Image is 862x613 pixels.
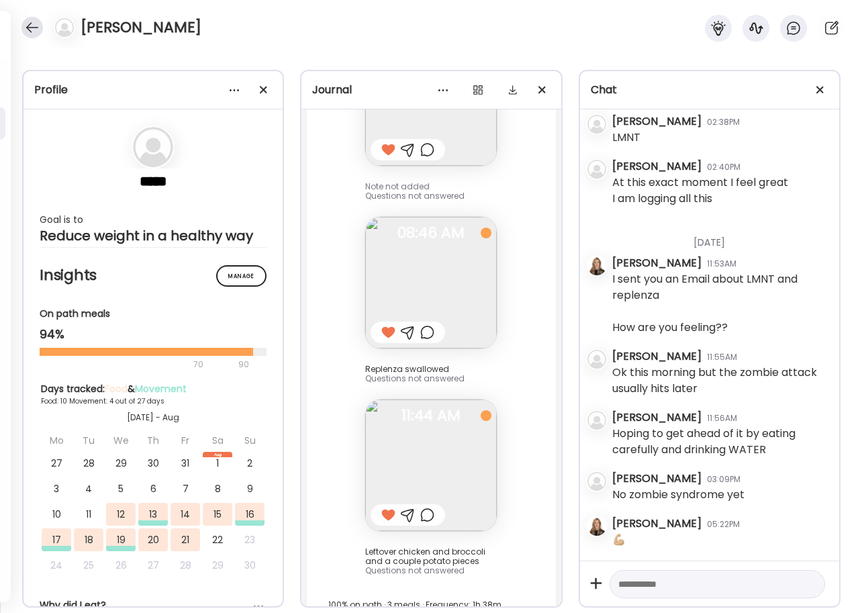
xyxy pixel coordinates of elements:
div: Reduce weight in a healthy way [40,228,267,244]
img: images%2FIrNJUawwUnOTYYdIvOBtlFt5cGu2%2FOOIu9xxd20FCVPz9vRL9%2Fd7vDAxC9kjs9dTauImii_240 [365,217,497,348]
img: images%2FIrNJUawwUnOTYYdIvOBtlFt5cGu2%2F2nkMsYsMBxuSmr2JnbvJ%2FQZ5h00petYMSdiIgg16O_240 [365,399,497,531]
div: 24 [42,554,71,577]
div: Mo [42,429,71,452]
div: 6 [138,477,168,500]
div: 16 [235,503,265,526]
div: [PERSON_NAME] [612,471,702,487]
div: 15 [203,503,232,526]
div: 94% [40,326,267,342]
div: 2 [235,452,265,475]
div: 27 [42,452,71,475]
div: 11:56AM [707,412,737,424]
span: Questions not answered [365,373,465,384]
img: bg-avatar-default.svg [587,472,606,491]
div: 11:55AM [707,351,737,363]
div: No zombie syndrome yet [612,487,745,503]
div: [PERSON_NAME] [612,410,702,426]
img: bg-avatar-default.svg [587,160,606,179]
div: 12 [106,503,136,526]
div: 28 [74,452,103,475]
div: Hoping to get ahead of it by eating carefully and drinking WATER [612,426,828,458]
div: 26 [106,554,136,577]
img: avatars%2FC7qqOxmwlCb4p938VsoDHlkq1VT2 [587,256,606,275]
img: bg-avatar-default.svg [133,127,173,167]
span: Note not added [365,181,430,192]
span: Questions not answered [365,190,465,201]
span: 11:44 AM [365,410,497,422]
div: 29 [203,554,232,577]
div: 27 [138,554,168,577]
div: 31 [171,452,200,475]
div: Ok this morning but the zombie attack usually hits later [612,365,828,397]
div: 5 [106,477,136,500]
div: 14 [171,503,200,526]
div: 30 [235,554,265,577]
div: 19 [106,528,136,551]
div: Su [235,429,265,452]
span: 08:46 AM [365,227,497,239]
div: Profile [34,82,272,98]
div: 20 [138,528,168,551]
div: [PERSON_NAME] [612,348,702,365]
div: On path meals [40,307,267,321]
span: Movement [135,382,187,395]
div: Aug [203,452,232,457]
div: 21 [171,528,200,551]
div: 7 [171,477,200,500]
div: [PERSON_NAME] [612,255,702,271]
div: 10 [42,503,71,526]
div: Manage [216,265,267,287]
div: Why did I eat? [40,598,267,612]
div: 1 [203,452,232,475]
div: 💪🏼 [612,532,626,548]
div: LMNT [612,130,640,146]
div: [DATE] - Aug [41,412,265,424]
div: 18 [74,528,103,551]
img: bg-avatar-default.svg [587,350,606,369]
div: 23 [235,528,265,551]
img: bg-avatar-default.svg [587,115,606,134]
div: 28 [171,554,200,577]
div: 22 [203,528,232,551]
div: Food: 10 Movement: 4 out of 27 days [41,396,265,406]
div: 13 [138,503,168,526]
img: bg-avatar-default.svg [587,411,606,430]
div: I sent you an Email about LMNT and replenza How are you feeling?? [612,271,828,336]
div: 70 [40,357,234,373]
div: [PERSON_NAME] [612,113,702,130]
div: [DATE] [612,220,828,255]
div: 4 [74,477,103,500]
img: avatars%2FC7qqOxmwlCb4p938VsoDHlkq1VT2 [587,517,606,536]
div: [PERSON_NAME] [612,158,702,175]
div: 30 [138,452,168,475]
div: 17 [42,528,71,551]
div: 25 [74,554,103,577]
div: 02:40PM [707,161,740,173]
div: Leftover chicken and broccoli and a couple potato pieces [365,547,497,566]
h2: Insights [40,265,267,285]
div: Goal is to [40,211,267,228]
div: 29 [106,452,136,475]
div: We [106,429,136,452]
div: At this exact moment I feel great I am logging all this [612,175,788,207]
div: Fr [171,429,200,452]
div: Tu [74,429,103,452]
div: 3 [42,477,71,500]
div: 100% on path · 3 meals · Frequency: 1h 38m [328,597,534,613]
div: 03:09PM [707,473,740,485]
div: Days tracked: & [41,382,265,396]
div: 11 [74,503,103,526]
div: 11:53AM [707,258,736,270]
div: [PERSON_NAME] [612,516,702,532]
div: Sa [203,429,232,452]
div: Th [138,429,168,452]
div: Replenza swallowed [365,365,497,374]
div: 02:38PM [707,116,740,128]
img: bg-avatar-default.svg [55,18,74,37]
span: Questions not answered [365,565,465,576]
div: 05:22PM [707,518,740,530]
div: Chat [591,82,828,98]
h4: [PERSON_NAME] [81,17,201,38]
span: Food [105,382,128,395]
div: 90 [237,357,250,373]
